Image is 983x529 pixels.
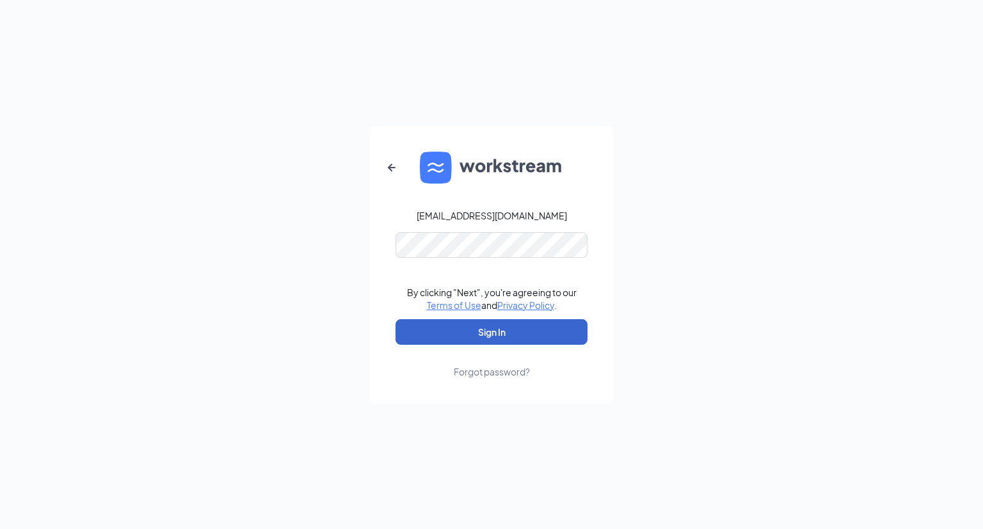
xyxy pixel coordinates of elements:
a: Terms of Use [427,299,481,311]
svg: ArrowLeftNew [384,160,399,175]
div: By clicking "Next", you're agreeing to our and . [407,286,577,312]
a: Forgot password? [454,345,530,378]
div: [EMAIL_ADDRESS][DOMAIN_NAME] [417,209,567,222]
img: WS logo and Workstream text [420,152,563,184]
button: ArrowLeftNew [376,152,407,183]
a: Privacy Policy [497,299,554,311]
button: Sign In [396,319,587,345]
div: Forgot password? [454,365,530,378]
